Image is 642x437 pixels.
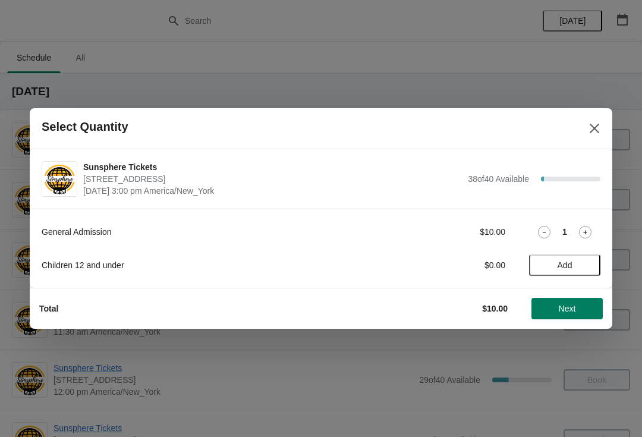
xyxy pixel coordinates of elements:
[559,304,576,313] span: Next
[83,185,462,197] span: [DATE] 3:00 pm America/New_York
[558,260,572,270] span: Add
[468,174,529,184] span: 38 of 40 Available
[83,161,462,173] span: Sunsphere Tickets
[395,259,505,271] div: $0.00
[562,226,567,238] strong: 1
[529,254,600,276] button: Add
[531,298,603,319] button: Next
[482,304,508,313] strong: $10.00
[39,304,58,313] strong: Total
[42,120,128,134] h2: Select Quantity
[42,226,372,238] div: General Admission
[83,173,462,185] span: [STREET_ADDRESS]
[584,118,605,139] button: Close
[42,163,77,196] img: Sunsphere Tickets | 810 Clinch Avenue, Knoxville, TN, USA | October 14 | 3:00 pm America/New_York
[42,259,372,271] div: Children 12 and under
[395,226,505,238] div: $10.00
